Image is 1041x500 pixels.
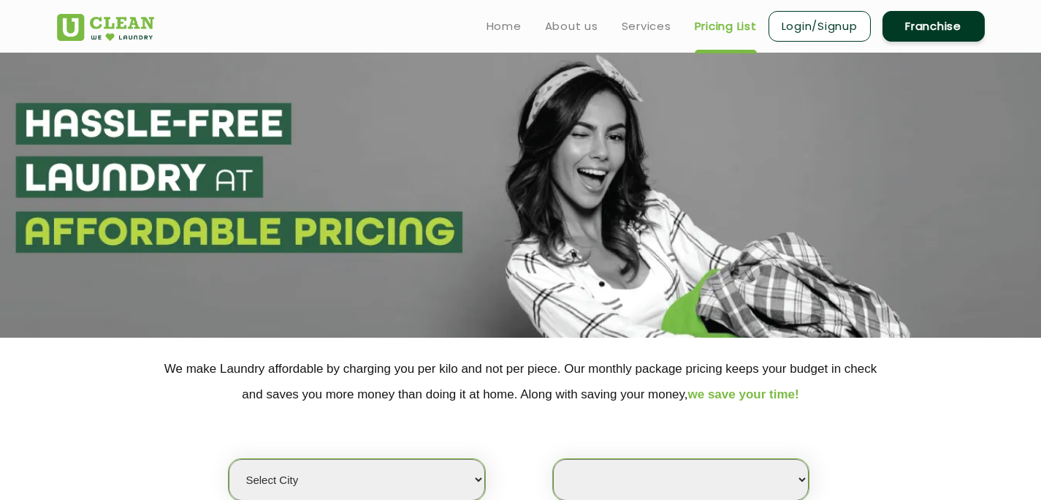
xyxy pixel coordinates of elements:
[57,14,154,41] img: UClean Laundry and Dry Cleaning
[57,356,985,407] p: We make Laundry affordable by charging you per kilo and not per piece. Our monthly package pricin...
[487,18,522,35] a: Home
[545,18,598,35] a: About us
[622,18,671,35] a: Services
[695,18,757,35] a: Pricing List
[688,387,799,401] span: we save your time!
[882,11,985,42] a: Franchise
[769,11,871,42] a: Login/Signup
